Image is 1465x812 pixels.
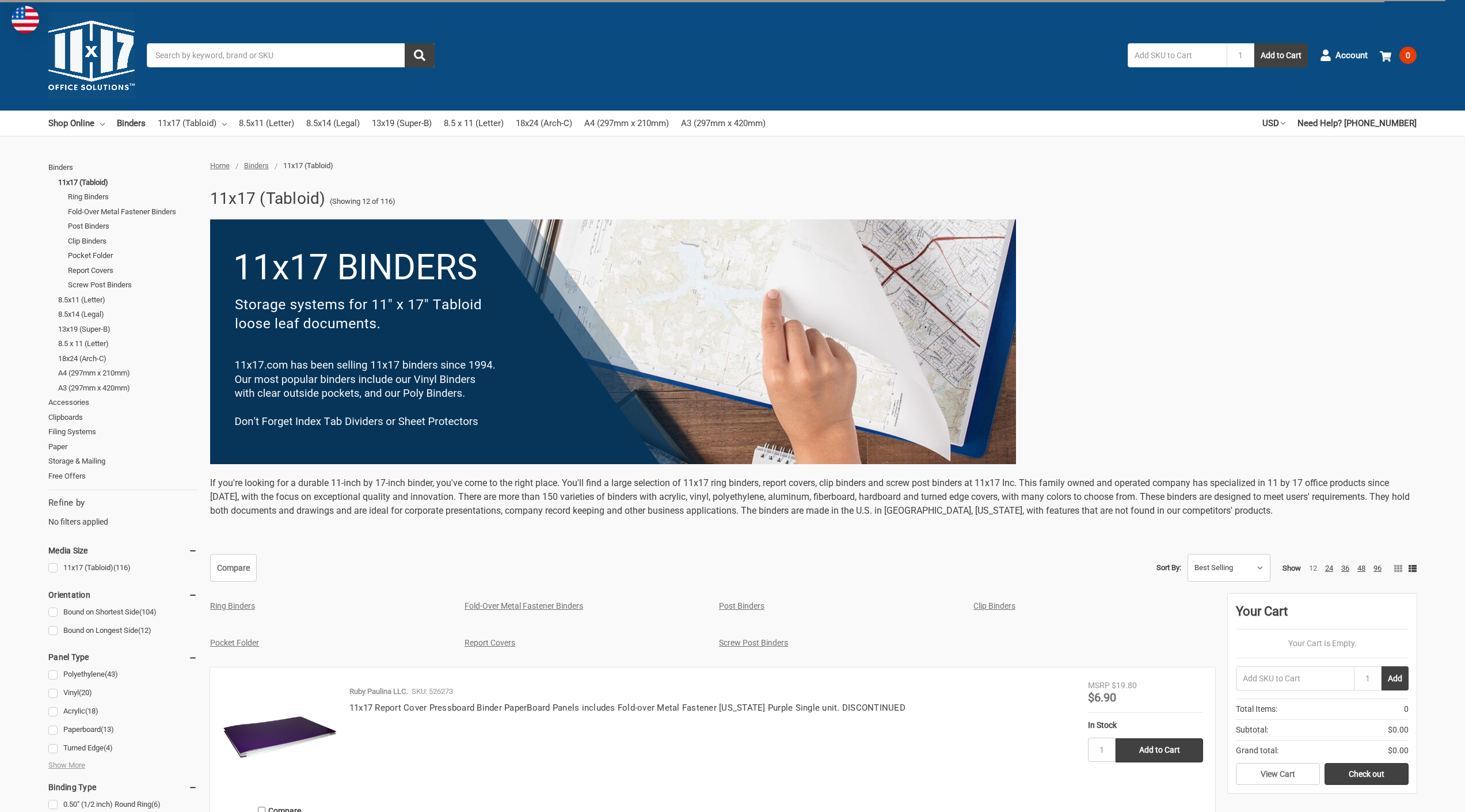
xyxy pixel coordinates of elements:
a: 18x24 (Arch-C) [516,111,572,136]
a: A4 (297mm x 210mm) [584,111,669,136]
img: 11x17 Report Cover Pressboard Binder PaperBoard Panels includes Fold-over Metal Fastener Louisian... [222,680,337,795]
p: SKU: 526273 [412,686,453,697]
span: 11x17 (Tabloid) [283,161,333,170]
a: Binders [117,111,146,136]
div: MSRP [1088,680,1110,692]
a: Fold-Over Metal Fastener Binders [68,204,197,219]
a: 13x19 (Super-B) [58,322,197,337]
span: (4) [104,743,113,752]
img: binders-1-.png [210,219,1016,464]
a: View Cart [1236,763,1320,785]
a: Clipboards [48,410,197,425]
a: Polyethylene [48,667,197,682]
a: Ring Binders [68,189,197,204]
div: No filters applied [48,496,197,528]
a: Bound on Longest Side [48,623,197,639]
label: Sort By: [1156,559,1181,576]
span: (20) [79,688,92,697]
a: 11x17 (Tabloid) [58,175,197,190]
span: Total Items: [1236,703,1277,715]
span: Show [1283,564,1301,572]
p: Ruby Paulina LLC. [349,686,408,697]
a: Screw Post Binders [719,638,788,647]
h5: Panel Type [48,650,197,664]
a: A3 (297mm x 420mm) [58,381,197,396]
a: Need Help? [PHONE_NUMBER] [1297,111,1417,136]
span: If you're looking for a durable 11-inch by 17-inch binder, you've come to the right place. You'll... [210,477,1410,516]
a: A4 (297mm x 210mm) [58,366,197,381]
a: Ring Binders [210,601,255,610]
button: Add to Cart [1254,43,1308,67]
a: 96 [1373,564,1382,572]
span: (12) [138,626,151,635]
span: Show More [48,760,85,771]
span: $0.00 [1388,745,1409,757]
a: 36 [1341,564,1349,572]
a: 18x24 (Arch-C) [58,351,197,366]
a: 8.5x14 (Legal) [58,307,197,322]
a: 13x19 (Super-B) [372,111,432,136]
a: Shop Online [48,111,105,136]
a: Post Binders [719,601,764,610]
span: $6.90 [1088,690,1116,704]
a: Fold-Over Metal Fastener Binders [465,601,583,610]
a: Home [210,161,230,170]
a: 11x17 (Tabloid) [48,560,197,576]
a: Binders [244,161,269,170]
a: Accessories [48,395,197,410]
span: (43) [105,670,118,678]
a: Account [1320,40,1368,70]
a: 24 [1325,564,1333,572]
a: Paperboard [48,722,197,738]
a: 11x17 (Tabloid) [158,111,227,136]
input: Add SKU to Cart [1128,43,1227,67]
div: In Stock [1088,719,1203,731]
a: Check out [1325,763,1409,785]
span: (6) [151,800,161,809]
a: 48 [1357,564,1365,572]
iframe: Google Customer Reviews [1370,781,1465,812]
a: Filing Systems [48,424,197,439]
div: Your Cart [1236,602,1409,629]
span: (104) [139,608,157,616]
span: (Showing 12 of 116) [330,196,395,207]
h1: 11x17 (Tabloid) [210,184,326,214]
a: Clip Binders [68,234,197,249]
a: Pocket Folder [210,638,259,647]
a: Paper [48,439,197,454]
a: Binders [48,160,197,175]
span: $19.80 [1112,681,1137,690]
a: 11x17 Report Cover Pressboard Binder PaperBoard Panels includes Fold-over Metal Fastener [US_STAT... [349,703,905,713]
a: 8.5 x 11 (Letter) [58,336,197,351]
input: Add SKU to Cart [1236,666,1354,690]
h5: Orientation [48,588,197,602]
a: 8.5x14 (Legal) [306,111,360,136]
h5: Media Size [48,544,197,557]
a: 0 [1380,40,1417,70]
span: 0 [1399,47,1417,64]
span: (13) [101,725,114,734]
a: Report Covers [465,638,515,647]
a: Bound on Shortest Side [48,605,197,620]
a: 8.5x11 (Letter) [58,293,197,308]
span: Account [1335,49,1368,62]
a: USD [1262,111,1285,136]
button: Add [1382,666,1409,690]
span: (18) [85,707,98,715]
a: Acrylic [48,704,197,719]
img: duty and tax information for United States [12,6,39,33]
a: Turned Edge [48,741,197,756]
img: 11x17.com [48,12,135,98]
input: Search by keyword, brand or SKU [147,43,435,67]
a: 12 [1309,564,1317,572]
a: 8.5 x 11 (Letter) [444,111,504,136]
a: Free Offers [48,469,197,484]
a: 8.5x11 (Letter) [239,111,294,136]
a: Storage & Mailing [48,454,197,469]
span: Subtotal: [1236,724,1268,736]
a: Compare [210,554,257,582]
span: Grand total: [1236,745,1278,757]
a: Pocket Folder [68,248,197,263]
